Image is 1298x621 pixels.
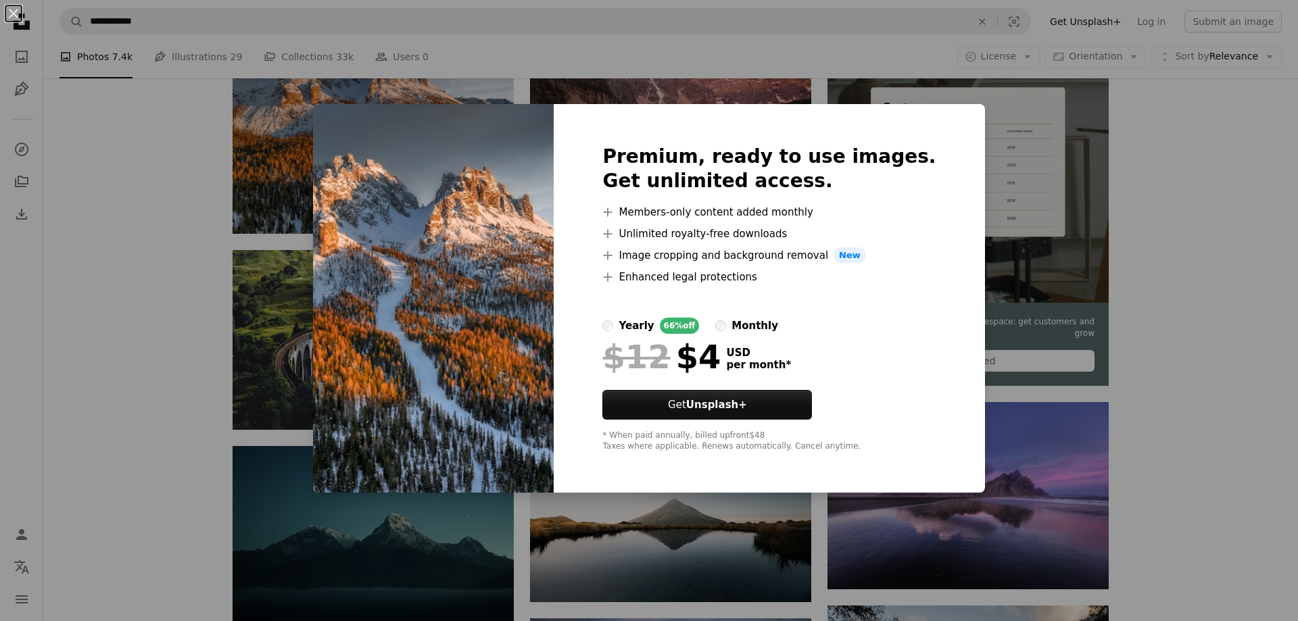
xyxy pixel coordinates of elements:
[715,320,726,331] input: monthly
[602,226,936,242] li: Unlimited royalty-free downloads
[726,359,791,371] span: per month *
[660,318,700,334] div: 66% off
[602,247,936,264] li: Image cropping and background removal
[602,204,936,220] li: Members-only content added monthly
[602,339,670,374] span: $12
[602,390,812,420] button: GetUnsplash+
[602,145,936,193] h2: Premium, ready to use images. Get unlimited access.
[686,399,747,411] strong: Unsplash+
[834,247,866,264] span: New
[602,320,613,331] input: yearly66%off
[602,339,721,374] div: $4
[602,430,936,452] div: * When paid annually, billed upfront $48 Taxes where applicable. Renews automatically. Cancel any...
[313,104,554,493] img: premium_photo-1672762542894-caaa8d4f0a77
[602,269,936,285] li: Enhanced legal protections
[731,318,778,334] div: monthly
[726,347,791,359] span: USD
[619,318,654,334] div: yearly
